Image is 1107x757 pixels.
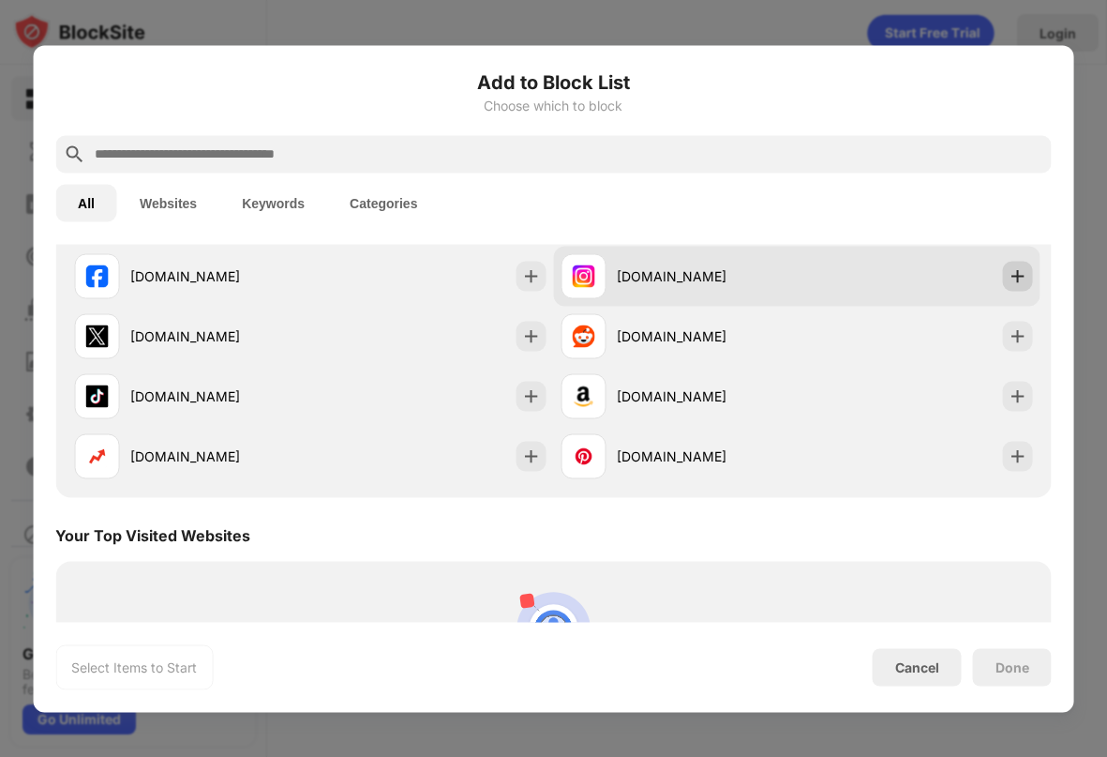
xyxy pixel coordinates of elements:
div: [DOMAIN_NAME] [130,447,310,466]
img: favicons [572,325,594,347]
div: Select Items to Start [71,658,197,676]
img: favicons [85,265,108,287]
img: search.svg [63,143,85,165]
div: [DOMAIN_NAME] [617,447,797,466]
div: Cancel [895,659,939,675]
div: Choose which to block [55,98,1052,113]
img: favicons [85,445,108,467]
img: favicons [572,385,594,407]
img: favicons [85,385,108,407]
div: [DOMAIN_NAME] [130,386,310,406]
button: Websites [117,184,219,221]
img: personal-suggestions.svg [508,583,598,674]
div: [DOMAIN_NAME] [130,266,310,286]
button: All [55,184,117,221]
div: Your Top Visited Websites [55,525,250,544]
img: favicons [572,445,594,467]
div: [DOMAIN_NAME] [617,266,797,286]
img: favicons [572,265,594,287]
h6: Add to Block List [55,68,1052,96]
div: [DOMAIN_NAME] [617,326,797,346]
button: Keywords [219,184,327,221]
div: [DOMAIN_NAME] [617,386,797,406]
img: favicons [85,325,108,347]
div: Done [995,659,1029,674]
div: [DOMAIN_NAME] [130,326,310,346]
button: Categories [327,184,440,221]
